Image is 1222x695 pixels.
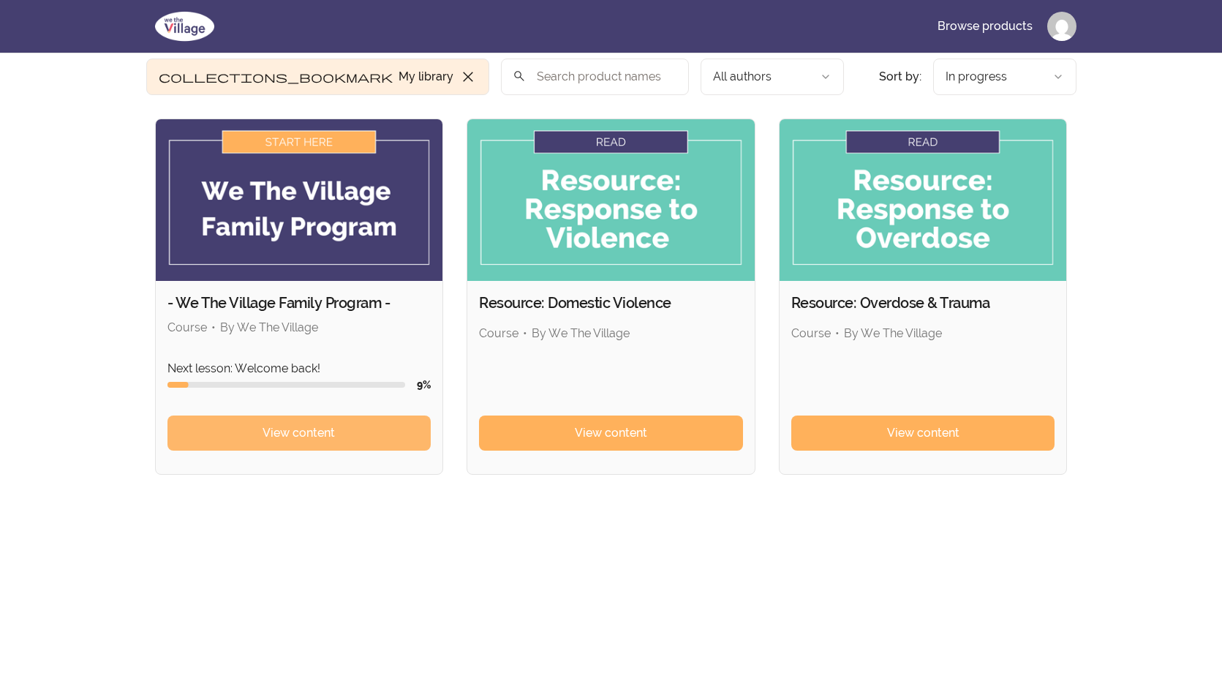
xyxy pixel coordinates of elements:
[575,424,647,442] span: View content
[479,326,518,340] span: Course
[146,9,223,44] img: We The Village logo
[220,320,318,334] span: By We The Village
[479,416,743,451] a: View content
[844,326,942,340] span: By We The Village
[791,293,1055,313] h2: Resource: Overdose & Trauma
[263,424,335,442] span: View content
[780,119,1067,281] img: Product image for Resource: Overdose & Trauma
[701,59,844,95] button: Filter by author
[459,68,477,86] span: close
[791,326,831,340] span: Course
[501,59,689,95] input: Search product names
[879,69,921,83] span: Sort by:
[467,119,755,281] img: Product image for Resource: Domestic Violence
[926,9,1076,44] nav: Main
[167,293,431,313] h2: - We The Village Family Program -
[532,326,630,340] span: By We The Village
[167,360,431,377] p: Next lesson: Welcome back!
[791,416,1055,451] a: View content
[1047,12,1076,41] img: Profile image for Amy R Bass
[159,68,393,86] span: collections_bookmark
[523,326,527,340] span: •
[167,382,406,388] div: Course progress
[211,320,216,334] span: •
[926,9,1044,44] a: Browse products
[479,293,743,313] h2: Resource: Domestic Violence
[933,59,1076,95] button: Product sort options
[156,119,443,281] img: Product image for - We The Village Family Program -
[167,416,431,451] a: View content
[835,326,840,340] span: •
[513,66,526,86] span: search
[167,320,207,334] span: Course
[417,379,431,391] span: 9 %
[887,424,959,442] span: View content
[146,59,489,95] button: Filter by My library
